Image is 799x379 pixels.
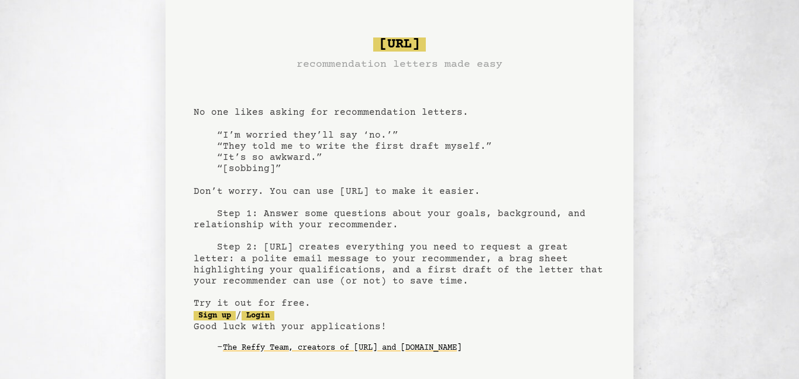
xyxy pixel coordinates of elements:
span: [URL] [373,37,426,52]
a: Login [242,311,274,320]
a: Sign up [194,311,236,320]
a: The Reffy Team, creators of [URL] and [DOMAIN_NAME] [223,339,462,357]
pre: No one likes asking for recommendation letters. “I’m worried they’ll say ‘no.’” “They told me to ... [194,33,605,376]
div: - [217,342,605,354]
h3: recommendation letters made easy [297,56,502,73]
